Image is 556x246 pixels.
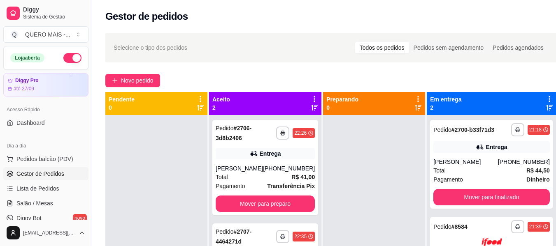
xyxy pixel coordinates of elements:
a: Diggy Proaté 27/09 [3,73,88,97]
a: Gestor de Pedidos [3,167,88,180]
a: DiggySistema de Gestão [3,3,88,23]
a: Lista de Pedidos [3,182,88,195]
p: 0 [326,103,358,112]
div: Pedidos sem agendamento [409,42,488,53]
div: [PHONE_NUMBER] [263,164,315,172]
strong: R$ 41,00 [291,174,315,180]
span: Dashboard [16,119,45,127]
div: 22:26 [294,130,307,136]
button: Novo pedido [105,74,160,87]
button: Select a team [3,26,88,43]
p: 0 [109,103,135,112]
span: [EMAIL_ADDRESS][DOMAIN_NAME] [23,230,75,236]
p: Pendente [109,95,135,103]
span: Salão / Mesas [16,199,53,207]
p: Aceito [212,95,230,103]
div: Dia a dia [3,139,88,152]
article: Diggy Pro [15,78,39,84]
span: Novo pedido [121,76,154,85]
span: Gestor de Pedidos [16,170,64,178]
div: 21:18 [529,126,542,133]
button: Alterar Status [63,53,81,63]
span: Pagamento [216,182,245,191]
a: Dashboard [3,116,88,129]
span: Selecione o tipo dos pedidos [114,43,187,52]
span: Pedido [433,126,451,133]
p: Em entrega [430,95,461,103]
span: Pedido [433,223,451,230]
h2: Gestor de pedidos [105,10,188,23]
span: Diggy [23,6,85,14]
p: 2 [212,103,230,112]
p: 2 [430,103,461,112]
span: Pedidos balcão (PDV) [16,155,73,163]
span: Pedido [216,125,234,131]
div: Loja aberta [10,53,44,62]
span: Pagamento [433,175,463,184]
button: Pedidos balcão (PDV) [3,152,88,166]
button: Mover para preparo [216,195,315,212]
strong: # 2706-3d8b2406 [216,125,251,141]
span: Pedido [216,228,234,235]
a: Diggy Botnovo [3,212,88,225]
p: Preparando [326,95,358,103]
div: [PHONE_NUMBER] [498,158,550,166]
strong: # 8584 [451,223,468,230]
span: Lista de Pedidos [16,184,59,193]
article: até 27/09 [14,85,34,92]
button: Mover para finalizado [433,189,550,205]
span: Total [433,166,446,175]
div: [PERSON_NAME] [433,158,498,166]
div: QUERO MAIS - ... [25,30,70,39]
div: Todos os pedidos [355,42,409,53]
strong: Transferência Pix [267,183,315,189]
span: Q [10,30,19,39]
strong: R$ 44,50 [526,167,550,174]
span: plus [112,78,118,83]
span: Diggy Bot [16,214,42,222]
div: 22:35 [294,233,307,240]
div: Pedidos agendados [488,42,548,53]
span: Sistema de Gestão [23,14,85,20]
strong: # 2707-4464271d [216,228,251,245]
a: Salão / Mesas [3,197,88,210]
div: Acesso Rápido [3,103,88,116]
strong: Dinheiro [526,176,550,183]
div: Entrega [260,149,281,158]
div: Entrega [486,143,507,151]
span: Total [216,172,228,182]
button: [EMAIL_ADDRESS][DOMAIN_NAME] [3,223,88,243]
strong: # 2700-b33f71d3 [451,126,494,133]
div: [PERSON_NAME] [216,164,263,172]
